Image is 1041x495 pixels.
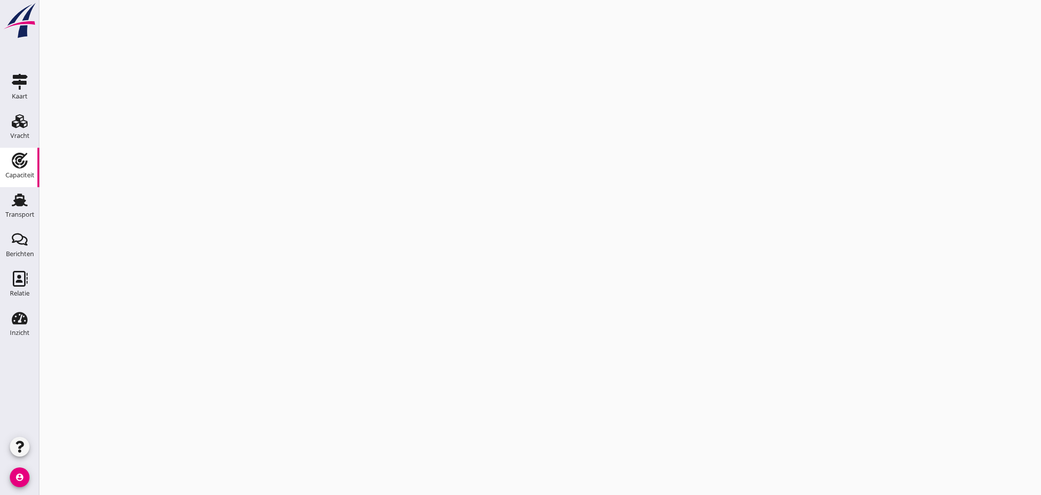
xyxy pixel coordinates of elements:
div: Kaart [12,93,28,99]
div: Transport [5,211,34,218]
div: Capaciteit [5,172,34,178]
div: Inzicht [10,330,30,336]
div: Vracht [10,132,30,139]
i: account_circle [10,467,30,487]
div: Berichten [6,251,34,257]
img: logo-small.a267ee39.svg [2,2,37,39]
div: Relatie [10,290,30,297]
